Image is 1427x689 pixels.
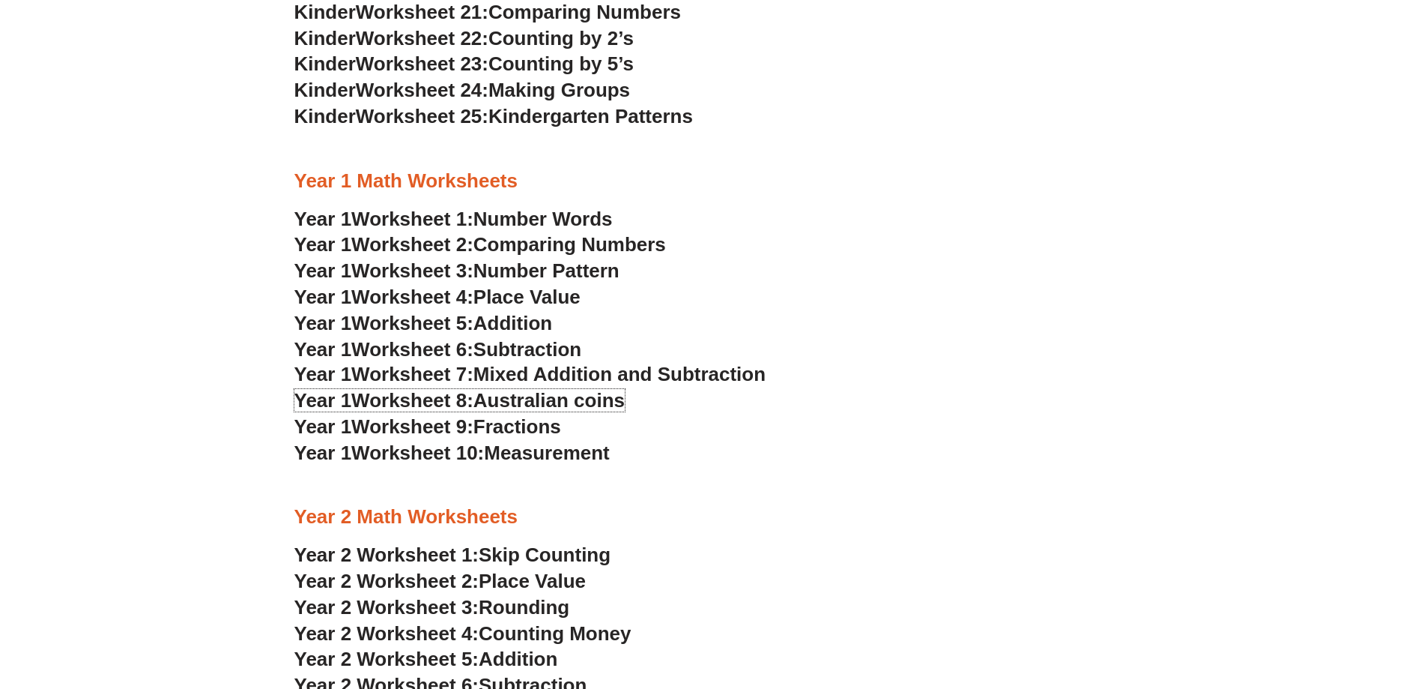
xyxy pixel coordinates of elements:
span: Worksheet 23: [356,52,488,75]
span: Australian coins [473,389,625,412]
span: Making Groups [488,79,630,101]
span: Skip Counting [479,544,611,566]
a: Year 1Worksheet 8:Australian coins [294,389,625,412]
span: Worksheet 1: [351,208,473,230]
span: Rounding [479,596,569,619]
span: Worksheet 5: [351,312,473,334]
span: Kinder [294,1,356,23]
span: Kinder [294,79,356,101]
span: Counting Money [479,622,631,645]
span: Comparing Numbers [488,1,681,23]
a: Year 1Worksheet 9:Fractions [294,415,561,438]
span: Counting by 5’s [488,52,634,75]
span: Year 2 Worksheet 2: [294,570,479,592]
a: Year 1Worksheet 4:Place Value [294,286,581,308]
span: Worksheet 10: [351,442,484,464]
a: Year 2 Worksheet 5:Addition [294,648,558,670]
span: Worksheet 3: [351,259,473,282]
span: Worksheet 2: [351,233,473,256]
span: Place Value [473,286,581,308]
span: Worksheet 24: [356,79,488,101]
span: Worksheet 22: [356,27,488,49]
a: Year 1Worksheet 1:Number Words [294,208,613,230]
a: Year 1Worksheet 7:Mixed Addition and Subtraction [294,363,766,385]
span: Worksheet 6: [351,338,473,361]
span: Subtraction [473,338,581,361]
span: Year 2 Worksheet 5: [294,648,479,670]
iframe: Chat Widget [1178,520,1427,689]
span: Worksheet 21: [356,1,488,23]
span: Year 2 Worksheet 4: [294,622,479,645]
span: Kindergarten Patterns [488,105,693,127]
a: Year 1Worksheet 10:Measurement [294,442,610,464]
span: Measurement [484,442,610,464]
span: Mixed Addition and Subtraction [473,363,766,385]
span: Worksheet 7: [351,363,473,385]
span: Kinder [294,27,356,49]
span: Addition [479,648,557,670]
a: Year 2 Worksheet 3:Rounding [294,596,570,619]
span: Worksheet 9: [351,415,473,438]
a: Year 1Worksheet 5:Addition [294,312,553,334]
a: Year 2 Worksheet 1:Skip Counting [294,544,611,566]
span: Kinder [294,52,356,75]
span: Fractions [473,415,561,438]
a: Year 2 Worksheet 4:Counting Money [294,622,631,645]
span: Comparing Numbers [473,233,666,256]
span: Kinder [294,105,356,127]
a: Year 2 Worksheet 2:Place Value [294,570,587,592]
span: Year 2 Worksheet 3: [294,596,479,619]
span: Worksheet 25: [356,105,488,127]
span: Worksheet 8: [351,389,473,412]
h3: Year 1 Math Worksheets [294,169,1133,194]
span: Worksheet 4: [351,286,473,308]
span: Addition [473,312,552,334]
span: Place Value [479,570,586,592]
h3: Year 2 Math Worksheets [294,505,1133,530]
span: Number Words [473,208,613,230]
a: Year 1Worksheet 6:Subtraction [294,338,582,361]
a: Year 1Worksheet 3:Number Pattern [294,259,619,282]
a: Year 1Worksheet 2:Comparing Numbers [294,233,666,256]
span: Year 2 Worksheet 1: [294,544,479,566]
span: Number Pattern [473,259,619,282]
span: Counting by 2’s [488,27,634,49]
